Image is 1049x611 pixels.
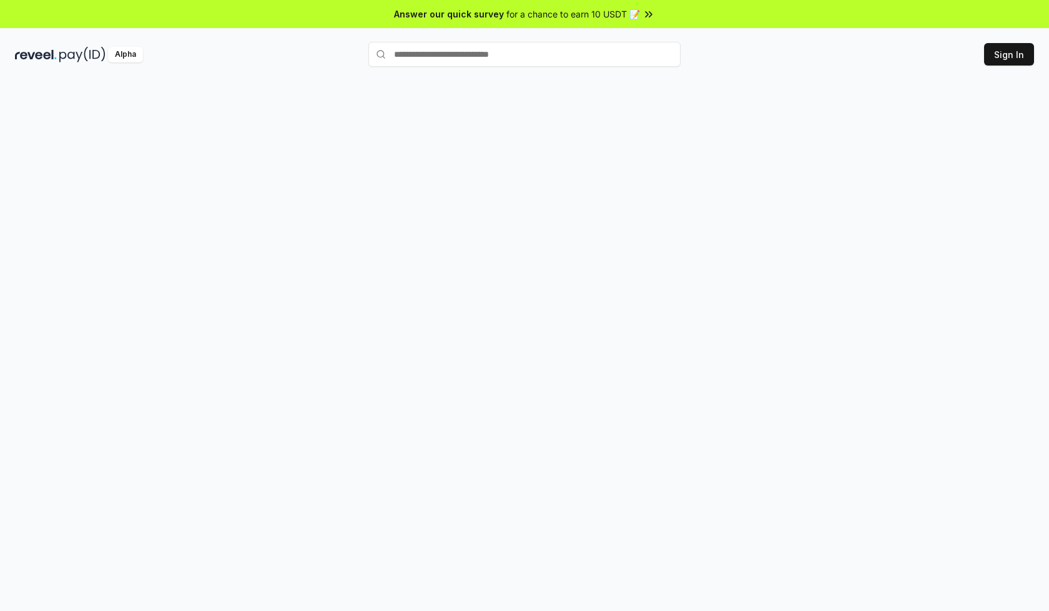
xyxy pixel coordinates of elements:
[108,47,143,62] div: Alpha
[984,43,1034,66] button: Sign In
[506,7,640,21] span: for a chance to earn 10 USDT 📝
[59,47,106,62] img: pay_id
[15,47,57,62] img: reveel_dark
[394,7,504,21] span: Answer our quick survey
